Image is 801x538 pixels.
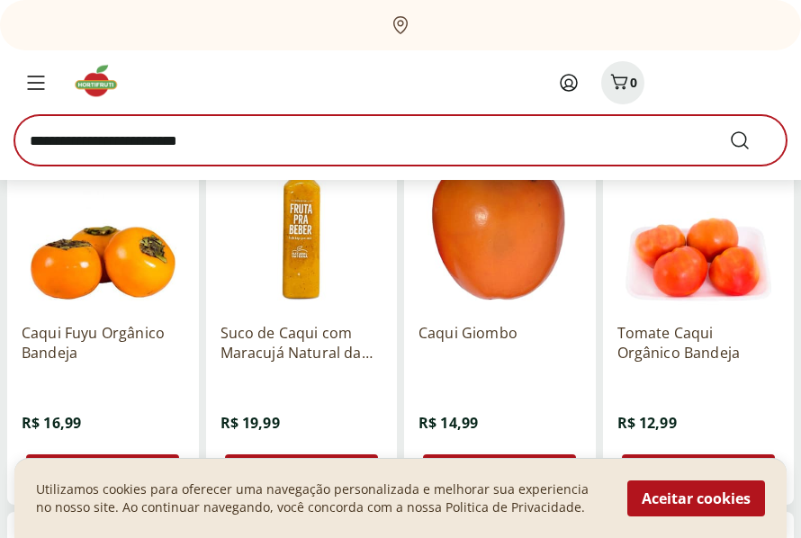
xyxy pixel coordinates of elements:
img: Caqui Giombo [418,146,581,309]
a: Caqui Giombo [418,323,581,363]
p: Utilizamos cookies para oferecer uma navegação personalizada e melhorar sua experiencia no nosso ... [36,480,606,516]
span: R$ 14,99 [418,413,478,433]
input: search [14,115,787,166]
button: Adicionar [225,454,378,490]
button: Adicionar [622,454,775,490]
a: Suco de Caqui com Maracujá Natural da Terra 1L [220,323,383,363]
img: Suco de Caqui com Maracujá Natural da Terra 1L [220,146,383,309]
img: Tomate Caqui Orgânico Bandeja [617,146,780,309]
span: 0 [630,74,637,91]
span: R$ 19,99 [220,413,280,433]
a: Tomate Caqui Orgânico Bandeja [617,323,780,363]
button: Adicionar [26,454,179,490]
button: Carrinho [601,61,644,104]
img: Hortifruti [72,63,132,99]
button: Adicionar [423,454,576,490]
button: Aceitar cookies [627,480,765,516]
button: Submit Search [729,130,772,151]
span: R$ 12,99 [617,413,677,433]
img: Caqui Fuyu Orgânico Bandeja [22,146,184,309]
span: R$ 16,99 [22,413,81,433]
a: Caqui Fuyu Orgânico Bandeja [22,323,184,363]
button: Menu [14,61,58,104]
